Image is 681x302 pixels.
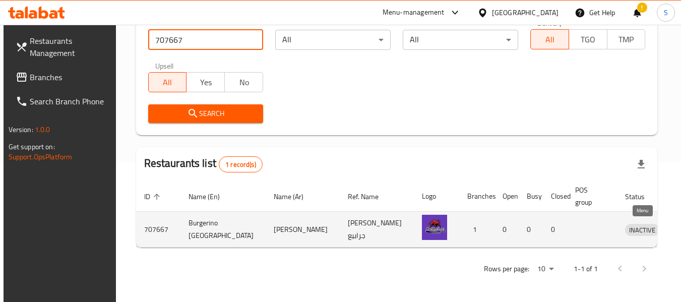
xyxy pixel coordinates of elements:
[664,7,668,18] span: S
[494,181,519,212] th: Open
[219,156,263,172] div: Total records count
[144,191,163,203] span: ID
[8,29,117,65] a: Restaurants Management
[530,29,569,49] button: All
[414,181,459,212] th: Logo
[494,212,519,248] td: 0
[574,263,598,275] p: 1-1 of 1
[180,212,266,248] td: Burgerino [GEOGRAPHIC_DATA]
[9,150,73,163] a: Support.OpsPlatform
[30,71,109,83] span: Branches
[519,212,543,248] td: 0
[573,32,603,47] span: TGO
[8,89,117,113] a: Search Branch Phone
[148,104,264,123] button: Search
[148,30,264,50] input: Search for restaurant name or ID..
[629,152,653,176] div: Export file
[9,123,33,136] span: Version:
[537,19,563,26] label: Delivery
[229,75,259,90] span: No
[519,181,543,212] th: Busy
[186,72,225,92] button: Yes
[136,212,180,248] td: 707667
[625,191,658,203] span: Status
[30,35,109,59] span: Restaurants Management
[189,191,233,203] span: Name (En)
[153,75,183,90] span: All
[575,184,605,208] span: POS group
[422,215,447,240] img: Burgerino Egypt
[266,212,340,248] td: [PERSON_NAME]
[156,107,256,120] span: Search
[219,160,262,169] span: 1 record(s)
[535,32,565,47] span: All
[274,191,317,203] span: Name (Ar)
[569,29,607,49] button: TGO
[224,72,263,92] button: No
[9,140,55,153] span: Get support on:
[492,7,559,18] div: [GEOGRAPHIC_DATA]
[383,7,445,19] div: Menu-management
[144,156,263,172] h2: Restaurants list
[459,181,494,212] th: Branches
[8,65,117,89] a: Branches
[275,30,391,50] div: All
[155,62,174,69] label: Upsell
[35,123,50,136] span: 1.0.0
[543,181,567,212] th: Closed
[148,72,187,92] button: All
[348,191,392,203] span: Ref. Name
[340,212,414,248] td: [PERSON_NAME] جرابيع
[625,224,659,236] span: INACTIVE
[533,262,558,277] div: Rows per page:
[484,263,529,275] p: Rows per page:
[459,212,494,248] td: 1
[30,95,109,107] span: Search Branch Phone
[191,75,221,90] span: Yes
[403,30,518,50] div: All
[611,32,642,47] span: TMP
[607,29,646,49] button: TMP
[543,212,567,248] td: 0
